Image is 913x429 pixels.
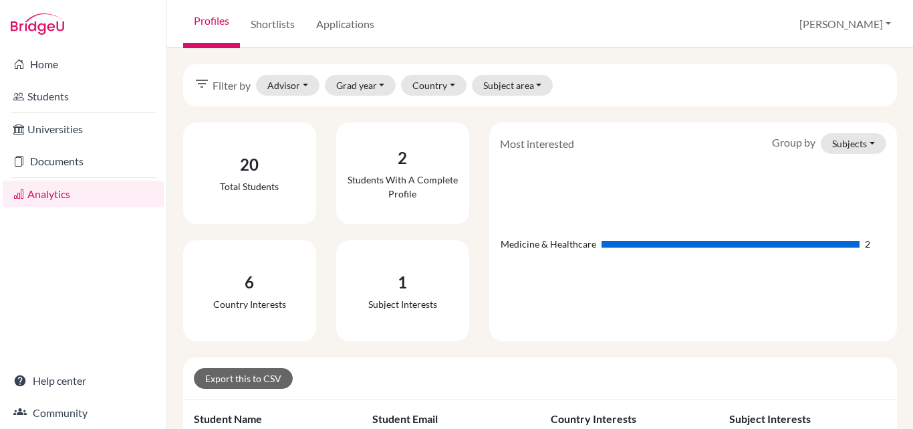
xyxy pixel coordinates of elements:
button: Grad year [325,75,396,96]
button: Advisor [256,75,319,96]
button: [PERSON_NAME] [793,11,897,37]
div: Subject interests [368,297,437,311]
div: Total students [220,179,279,193]
div: 20 [220,153,279,177]
div: Group by [762,133,896,154]
a: Analytics [3,181,164,207]
button: Subjects [821,133,886,154]
a: Export this to CSV [194,368,293,389]
div: Most interested [490,136,584,152]
a: Community [3,400,164,426]
button: Subject area [472,75,553,96]
div: 6 [213,270,286,294]
div: Country interests [213,297,286,311]
div: 2 [865,237,870,251]
span: Filter by [213,78,251,94]
div: Students with a complete profile [347,173,459,201]
a: Help center [3,367,164,394]
img: Bridge-U [11,13,64,35]
a: Students [3,83,164,110]
a: Universities [3,116,164,143]
i: filter_list [194,76,210,92]
div: Medicine & Healthcare [500,237,597,251]
div: 2 [347,146,459,170]
button: Country [401,75,467,96]
a: Home [3,51,164,78]
div: 1 [368,270,437,294]
a: Documents [3,148,164,175]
